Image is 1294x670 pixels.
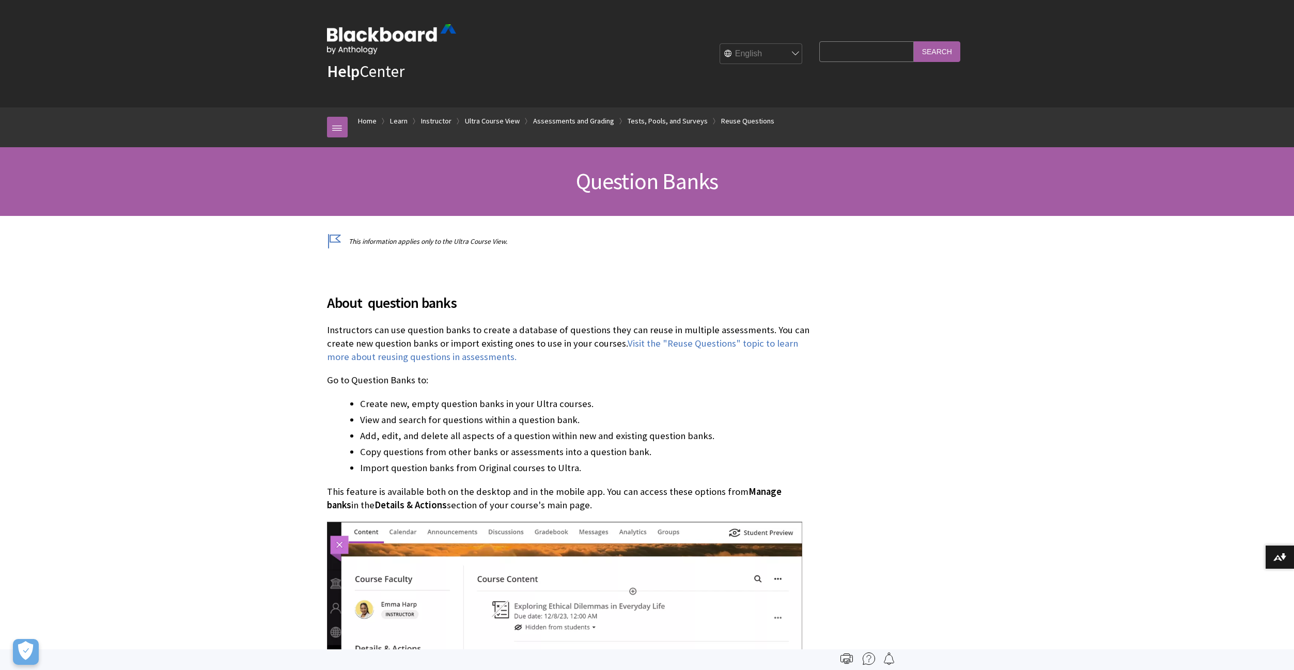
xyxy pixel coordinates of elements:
[360,429,815,443] li: Add, edit, and delete all aspects of a question within new and existing question banks.
[360,413,815,427] li: View and search for questions within a question bank.
[533,115,614,128] a: Assessments and Grading
[421,115,451,128] a: Instructor
[358,115,377,128] a: Home
[360,445,815,459] li: Copy questions from other banks or assessments into a question bank.
[375,499,447,511] span: Details & Actions
[327,61,360,82] strong: Help
[327,323,815,364] p: Instructors can use question banks to create a database of questions they can reuse in multiple a...
[327,337,798,363] a: Visit the "Reuse Questions" topic to learn more about reusing questions in assessments.
[327,237,815,246] p: This information applies only to the Ultra Course View.
[628,115,708,128] a: Tests, Pools, and Surveys
[360,461,815,475] li: Import question banks from Original courses to Ultra.
[327,486,782,511] span: Manage banks
[327,292,815,314] span: About question banks
[720,44,803,65] select: Site Language Selector
[840,652,853,665] img: Print
[914,41,960,61] input: Search
[883,652,895,665] img: Follow this page
[327,373,815,387] p: Go to Question Banks to:
[327,61,404,82] a: HelpCenter
[721,115,774,128] a: Reuse Questions
[327,485,815,512] p: This feature is available both on the desktop and in the mobile app. You can access these options...
[576,167,719,195] span: Question Banks
[13,639,39,665] button: Open Preferences
[327,24,456,54] img: Blackboard by Anthology
[863,652,875,665] img: More help
[360,397,815,411] li: Create new, empty question banks in your Ultra courses.
[465,115,520,128] a: Ultra Course View
[390,115,408,128] a: Learn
